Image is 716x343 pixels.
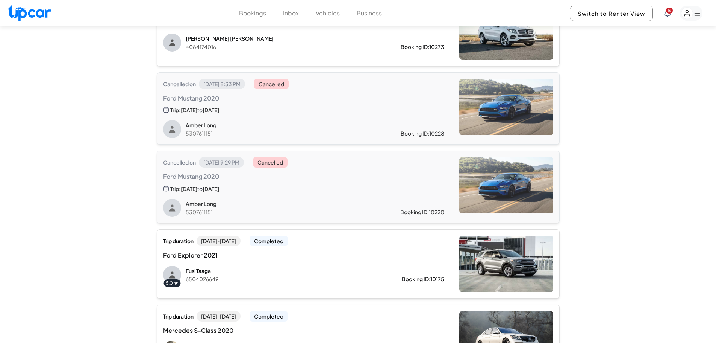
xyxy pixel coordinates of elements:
[8,5,51,21] img: Upcar Logo
[250,236,288,246] span: Completed
[203,107,219,113] span: [DATE]
[459,236,553,292] img: Ford Explorer 2021
[170,185,181,192] span: Trip:
[197,107,203,113] span: to
[357,9,382,18] button: Business
[170,106,181,114] span: Trip:
[362,128,501,137] span: [GEOGRAPHIC_DATA][PERSON_NAME]
[666,8,673,14] span: You have new notifications
[186,121,377,129] p: Amber Long
[316,9,340,18] button: Vehicles
[197,236,241,246] span: [DATE] - [DATE]
[362,195,501,204] span: $ 52.8
[216,207,362,216] span: Remaining Balance
[362,139,501,148] span: 200 mi
[181,185,197,192] span: [DATE]
[163,159,196,166] span: Cancelled on
[216,53,270,59] strong: Reservation ID: H4IAS
[362,162,501,171] span: $ 66
[570,6,653,21] button: Switch to Renter View
[163,313,194,320] span: Trip duration
[254,79,289,89] span: Cancelled
[253,157,288,168] span: Cancelled
[459,79,553,135] img: Ford Mustang 2020
[216,139,362,148] span: Miles Included
[163,94,318,103] span: Ford Mustang 2020
[216,150,362,159] span: Price Per Day
[186,43,377,50] p: 4084174016
[401,130,444,137] div: Booking ID: 10228
[163,172,318,181] span: Ford Mustang 2020
[216,38,501,49] p: Your booking details and charges, all in one place.
[186,130,377,137] p: 5307611151
[166,280,173,286] span: 5.0
[186,275,378,283] p: 6504026649
[362,116,501,125] span: [DATE] · 3:00 PM
[330,257,386,268] p: Thanks for using Upcar
[186,208,376,216] p: 5307611151
[163,237,194,245] span: Trip duration
[197,311,241,322] span: [DATE] - [DATE]
[362,105,501,114] span: [DATE] · 3:30 PM
[216,116,362,125] span: Booking End
[216,184,362,193] span: Earnings
[216,105,362,114] span: Booking Start
[402,275,444,283] div: Booking ID: 10175
[186,35,377,42] p: [PERSON_NAME] [PERSON_NAME]
[362,184,501,193] span: $ 52.8
[197,185,203,192] span: to
[199,157,244,168] span: [DATE] 9:29 PM
[477,20,501,37] button: Print
[362,173,501,182] span: 80%
[250,311,288,322] span: Completed
[401,43,444,50] div: Booking ID: 10273
[181,107,197,113] span: [DATE]
[163,80,196,88] span: Cancelled on
[459,3,553,60] img: Mercedes GLE 2016
[216,195,362,204] span: Earnings Sent to Bank
[339,271,377,285] img: Upcar Logo
[216,173,362,182] span: Host Protection Plan:
[186,200,376,207] p: Amber Long
[400,208,444,216] div: Booking ID: 10220
[216,162,362,171] span: Booking Total (1 days)
[186,267,378,274] p: Fusi Taaga
[203,185,219,192] span: [DATE]
[283,9,299,18] button: Inbox
[239,9,266,18] button: Bookings
[216,128,362,137] span: Pickup Location
[237,232,479,253] p: Prices may adjust based on mileage overages, cleaning fees, or damages reported during your trip....
[216,22,501,33] h2: Upper Receipt
[163,326,318,335] span: Mercedes S-Class 2020
[199,79,245,89] span: [DATE] 8:33 PM
[216,65,288,72] strong: Booked on : [DATE] 12:00 PM
[216,87,501,96] h3: Mercedes GLE 2016
[163,251,318,260] span: Ford Explorer 2021
[362,207,501,216] span: $ 0
[459,157,553,213] img: Ford Mustang 2020
[362,150,501,159] span: $ 66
